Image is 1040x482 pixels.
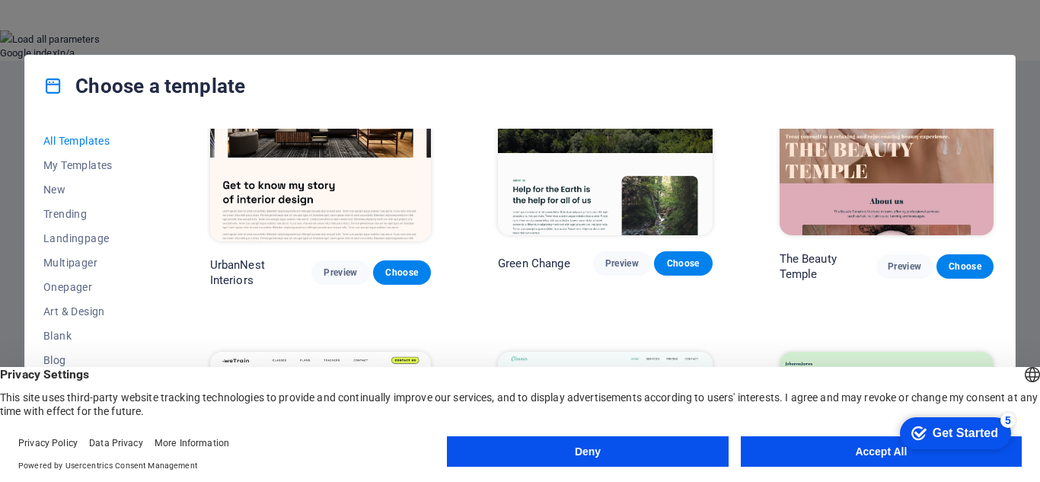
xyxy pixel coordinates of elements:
[43,257,143,269] span: Multipager
[311,260,369,285] button: Preview
[43,202,143,226] button: Trending
[43,159,143,171] span: My Templates
[888,260,921,273] span: Preview
[43,251,143,275] button: Multipager
[373,260,431,285] button: Choose
[43,281,143,293] span: Onepager
[43,208,143,220] span: Trending
[43,226,143,251] button: Landingpage
[43,153,143,177] button: My Templates
[12,8,123,40] div: Get Started 5 items remaining, 0% complete
[43,135,143,147] span: All Templates
[498,38,712,235] img: Green Change
[210,38,431,242] img: UrbanNest Interiors
[43,177,143,202] button: New
[949,260,981,273] span: Choose
[605,257,639,270] span: Preview
[210,257,312,288] p: UrbanNest Interiors
[936,254,994,279] button: Choose
[780,251,876,282] p: The Beauty Temple
[43,275,143,299] button: Onepager
[876,254,933,279] button: Preview
[43,330,143,342] span: Blank
[780,38,994,235] img: The Beauty Temple
[43,324,143,348] button: Blank
[324,267,357,279] span: Preview
[43,305,143,318] span: Art & Design
[654,251,712,276] button: Choose
[43,348,143,372] button: Blog
[43,184,143,196] span: New
[43,74,245,98] h4: Choose a template
[666,257,700,270] span: Choose
[43,129,143,153] button: All Templates
[45,17,110,30] div: Get Started
[498,256,570,271] p: Green Change
[385,267,419,279] span: Choose
[43,354,143,366] span: Blog
[43,232,143,244] span: Landingpage
[43,299,143,324] button: Art & Design
[593,251,651,276] button: Preview
[113,3,128,18] div: 5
